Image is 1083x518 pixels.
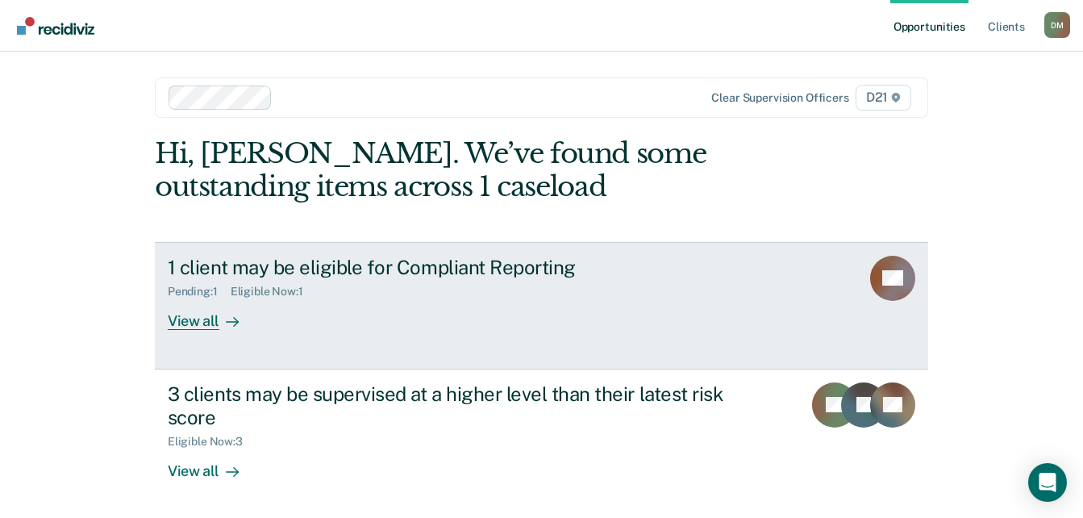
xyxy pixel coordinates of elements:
[856,85,911,111] span: D21
[155,242,928,370] a: 1 client may be eligible for Compliant ReportingPending:1Eligible Now:1View all
[17,17,94,35] img: Recidiviz
[168,382,734,429] div: 3 clients may be supervised at a higher level than their latest risk score
[168,299,258,330] div: View all
[168,285,231,299] div: Pending : 1
[231,285,316,299] div: Eligible Now : 1
[168,256,734,279] div: 1 client may be eligible for Compliant Reporting
[168,449,258,480] div: View all
[1044,12,1070,38] div: D M
[1044,12,1070,38] button: Profile dropdown button
[155,137,773,203] div: Hi, [PERSON_NAME]. We’ve found some outstanding items across 1 caseload
[1028,463,1067,502] div: Open Intercom Messenger
[711,91,848,105] div: Clear supervision officers
[168,435,256,449] div: Eligible Now : 3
